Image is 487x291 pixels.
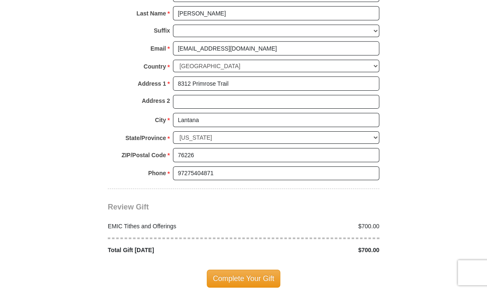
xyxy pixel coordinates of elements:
div: $700.00 [243,222,384,231]
strong: City [155,114,166,126]
strong: ZIP/Postal Code [122,149,166,161]
strong: Address 2 [142,95,170,107]
strong: Last Name [137,8,166,19]
strong: Suffix [154,25,170,36]
strong: Email [150,43,166,54]
span: Review Gift [108,203,149,211]
div: $700.00 [243,246,384,255]
span: Complete Your Gift [207,270,281,287]
div: EMIC Tithes and Offerings [104,222,244,231]
strong: Address 1 [138,78,166,89]
strong: Country [144,61,166,72]
div: Total Gift [DATE] [104,246,244,255]
strong: State/Province [125,132,166,144]
strong: Phone [148,167,166,179]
